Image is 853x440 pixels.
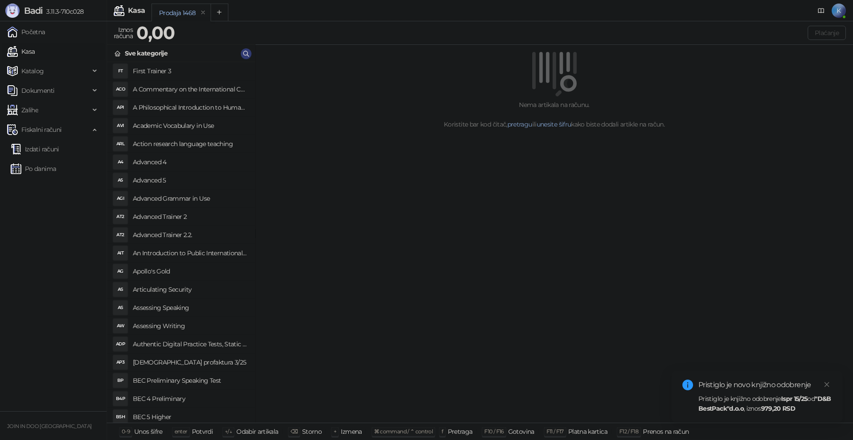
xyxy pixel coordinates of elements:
div: ADP [113,337,128,351]
div: A5 [113,173,128,187]
span: info-circle [682,380,693,390]
div: Prodaja 1468 [159,8,195,18]
span: F11 / F17 [546,428,564,435]
div: Unos šifre [134,426,163,437]
h4: BEC Preliminary Speaking Test [133,373,248,388]
h4: Action research language teaching [133,137,248,151]
span: Dokumenti [21,82,54,99]
button: Plaćanje [808,26,846,40]
div: FT [113,64,128,78]
strong: 0,00 [136,22,175,44]
span: f [442,428,443,435]
div: API [113,100,128,115]
h4: A Philosophical Introduction to Human Rights [133,100,248,115]
h4: First Trainer 3 [133,64,248,78]
div: B4P [113,392,128,406]
div: Sve kategorije [125,48,167,58]
div: AW [113,319,128,333]
h4: Authentic Digital Practice Tests, Static online 1ed [133,337,248,351]
div: AS [113,282,128,297]
span: enter [175,428,187,435]
div: grid [107,62,255,423]
div: AG [113,264,128,278]
div: Platna kartica [568,426,607,437]
h4: Articulating Security [133,282,248,297]
div: Pristiglo je novo knjižno odobrenje [698,380,832,390]
h4: Advanced Trainer 2 [133,210,248,224]
span: ↑/↓ [225,428,232,435]
div: ACO [113,82,128,96]
span: F12 / F18 [619,428,638,435]
div: Pretraga [448,426,473,437]
div: A4 [113,155,128,169]
h4: An Introduction to Public International Law [133,246,248,260]
small: JOIN IN DOO [GEOGRAPHIC_DATA] [7,423,92,429]
div: Pristiglo je knjižno odobrenje od , iznos [698,394,832,413]
h4: Assessing Writing [133,319,248,333]
h4: Apollo's Gold [133,264,248,278]
h4: Advanced Grammar in Use [133,191,248,206]
h4: [DEMOGRAPHIC_DATA] profaktura 3/25 [133,355,248,369]
div: Prenos na račun [643,426,689,437]
div: BP [113,373,128,388]
button: Add tab [211,4,228,21]
a: Close [822,380,832,389]
img: Logo [5,4,20,18]
h4: Advanced 5 [133,173,248,187]
div: AP3 [113,355,128,369]
h4: A Commentary on the International Convent on Civil and Political Rights [133,82,248,96]
div: AGI [113,191,128,206]
a: unesite šifru [537,120,571,128]
a: pretragu [507,120,532,128]
h4: BEC 5 Higher [133,410,248,424]
strong: Ispr 15/25 [781,395,808,403]
span: ⌘ command / ⌃ control [374,428,433,435]
div: AVI [113,119,128,133]
h4: BEC 4 Preliminary [133,392,248,406]
a: Dokumentacija [814,4,828,18]
button: remove [197,9,209,16]
div: Nema artikala na računu. Koristite bar kod čitač, ili kako biste dodali artikle na račun. [266,100,842,129]
a: Kasa [7,43,35,60]
div: Odabir artikala [236,426,278,437]
div: B5H [113,410,128,424]
h4: Advanced 4 [133,155,248,169]
span: Zalihe [21,101,38,119]
div: AT2 [113,228,128,242]
strong: 979,20 RSD [761,404,796,412]
div: Potvrdi [192,426,213,437]
span: Katalog [21,62,44,80]
span: Fiskalni računi [21,121,61,139]
div: AIT [113,246,128,260]
h4: Assessing Speaking [133,301,248,315]
span: K [832,4,846,18]
span: F10 / F16 [484,428,503,435]
div: AS [113,301,128,315]
div: Gotovina [508,426,534,437]
div: AT2 [113,210,128,224]
div: Kasa [128,7,145,14]
span: 0-9 [122,428,130,435]
span: Badi [24,5,43,16]
a: Po danima [11,160,56,178]
span: + [334,428,336,435]
div: Iznos računa [112,24,135,42]
div: ARL [113,137,128,151]
strong: "D&B BestPack"d.o.o [698,395,831,412]
h4: Academic Vocabulary in Use [133,119,248,133]
span: close [824,381,830,388]
a: Izdati računi [11,140,59,158]
a: Početna [7,23,45,41]
span: 3.11.3-710c028 [43,8,84,16]
span: ⌫ [291,428,298,435]
h4: Advanced Trainer 2.2. [133,228,248,242]
div: Storno [302,426,322,437]
div: Izmena [341,426,362,437]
